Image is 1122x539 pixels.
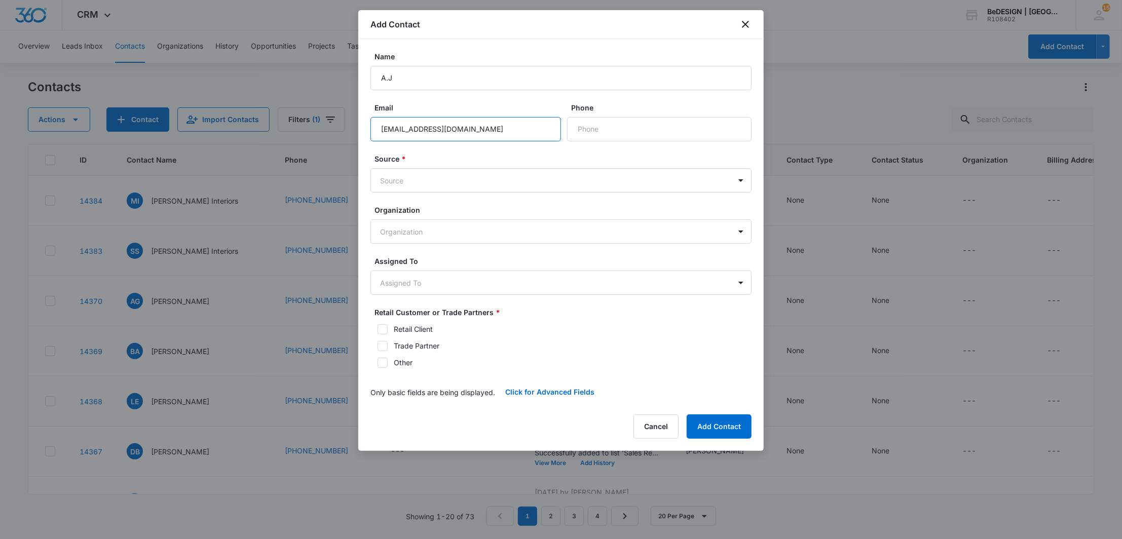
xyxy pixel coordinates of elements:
[370,66,752,90] input: Name
[375,307,756,318] label: Retail Customer or Trade Partners
[495,380,605,404] button: Click for Advanced Fields
[370,117,561,141] input: Email
[571,102,756,113] label: Phone
[394,324,433,334] div: Retail Client
[375,256,756,266] label: Assigned To
[394,357,413,368] div: Other
[375,102,565,113] label: Email
[375,51,756,62] label: Name
[687,414,752,439] button: Add Contact
[394,340,439,351] div: Trade Partner
[370,387,495,398] p: Only basic fields are being displayed.
[567,117,752,141] input: Phone
[633,414,679,439] button: Cancel
[375,153,756,164] label: Source
[370,18,420,30] h1: Add Contact
[739,18,752,30] button: close
[375,205,756,215] label: Organization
